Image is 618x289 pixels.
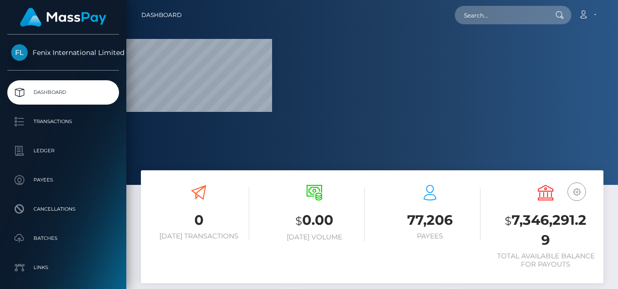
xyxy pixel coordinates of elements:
[148,232,249,240] h6: [DATE] Transactions
[20,8,106,27] img: MassPay Logo
[379,232,481,240] h6: Payees
[7,139,119,163] a: Ledger
[11,231,115,246] p: Batches
[11,144,115,158] p: Ledger
[495,211,596,250] h3: 7,346,291.29
[7,80,119,105] a: Dashboard
[264,233,365,241] h6: [DATE] Volume
[264,211,365,231] h3: 0.00
[11,173,115,187] p: Payees
[7,197,119,221] a: Cancellations
[7,226,119,251] a: Batches
[455,6,546,24] input: Search...
[11,44,28,61] img: Fenix International Limited
[7,48,119,57] span: Fenix International Limited
[7,109,119,134] a: Transactions
[379,211,481,230] h3: 77,206
[505,214,512,228] small: $
[11,260,115,275] p: Links
[7,168,119,192] a: Payees
[7,255,119,280] a: Links
[11,202,115,217] p: Cancellations
[11,114,115,129] p: Transactions
[495,252,596,269] h6: Total Available Balance for Payouts
[148,211,249,230] h3: 0
[141,5,182,25] a: Dashboard
[11,85,115,100] p: Dashboard
[295,214,302,228] small: $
